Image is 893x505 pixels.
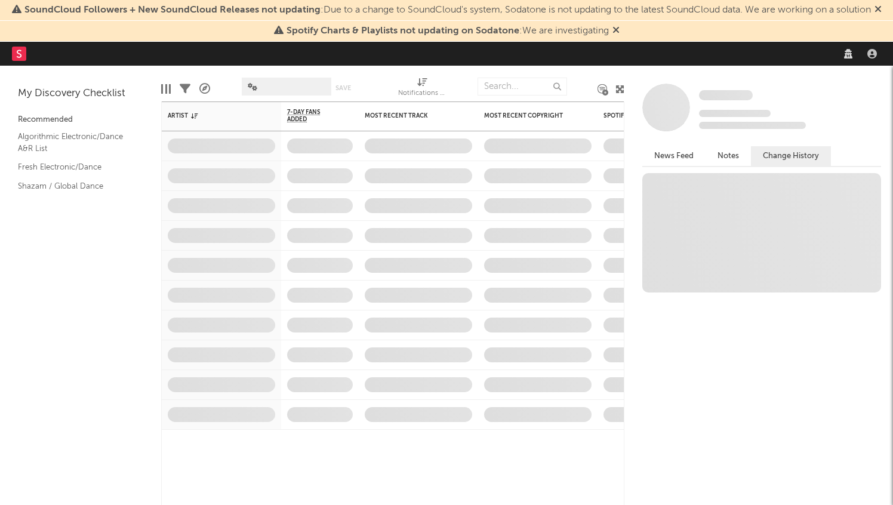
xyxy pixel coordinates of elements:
button: Change History [751,146,831,166]
div: Filters [180,72,190,106]
span: : We are investigating [287,26,609,36]
div: A&R Pipeline [199,72,210,106]
div: Recommended [18,113,143,127]
span: SoundCloud Followers + New SoundCloud Releases not updating [24,5,321,15]
div: Most Recent Copyright [484,112,574,119]
button: Save [335,85,351,91]
div: Notifications (Artist) [398,87,446,101]
span: Spotify Charts & Playlists not updating on Sodatone [287,26,519,36]
span: Some Artist [699,90,753,100]
button: Notes [706,146,751,166]
button: News Feed [642,146,706,166]
a: Some Artist [699,90,753,101]
span: Tracking Since: [DATE] [699,110,771,117]
a: Shazam / Global Dance [18,180,131,193]
span: Dismiss [612,26,620,36]
a: Algorithmic Electronic/Dance A&R List [18,130,131,155]
span: : Due to a change to SoundCloud's system, Sodatone is not updating to the latest SoundCloud data.... [24,5,871,15]
div: Edit Columns [161,72,171,106]
span: Dismiss [874,5,882,15]
span: 7-Day Fans Added [287,109,335,123]
div: Artist [168,112,257,119]
div: My Discovery Checklist [18,87,143,101]
div: Spotify Monthly Listeners [603,112,693,119]
div: Most Recent Track [365,112,454,119]
input: Search... [478,78,567,96]
a: Fresh Electronic/Dance [18,161,131,174]
div: Notifications (Artist) [398,72,446,106]
span: 0 fans last week [699,122,806,129]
